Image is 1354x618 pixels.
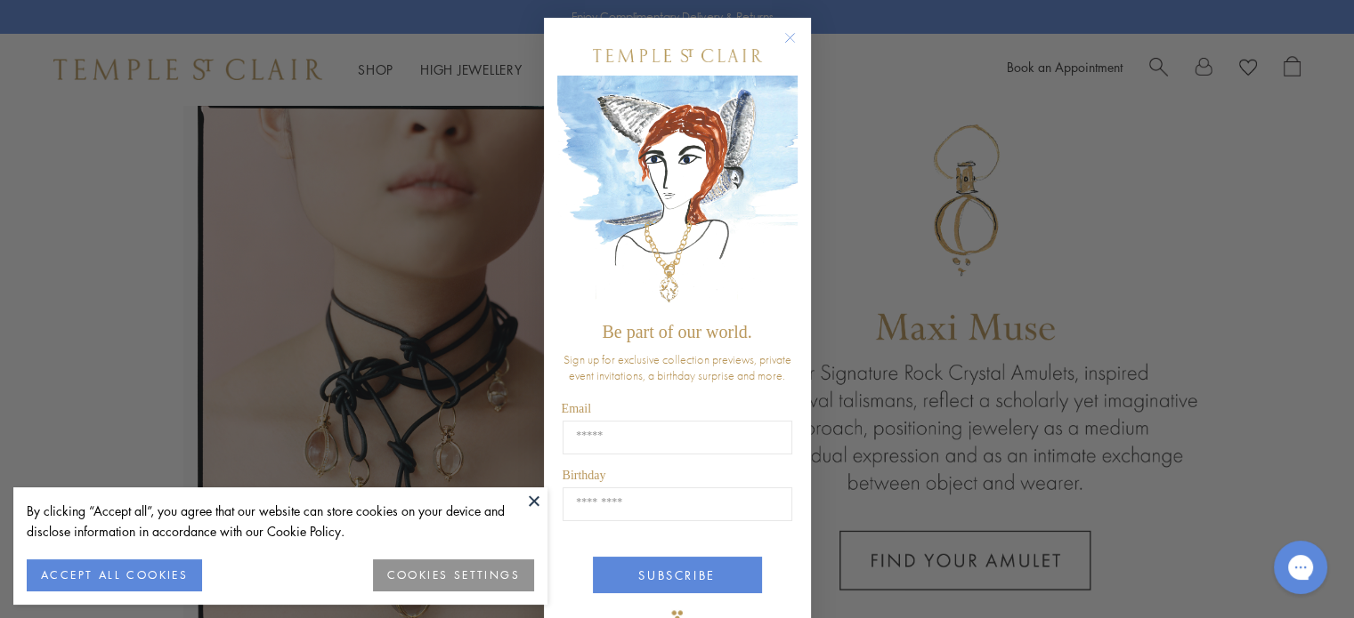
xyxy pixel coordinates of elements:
iframe: Gorgias live chat messenger [1265,534,1336,600]
span: Birthday [563,469,606,482]
div: By clicking “Accept all”, you agree that our website can store cookies on your device and disclos... [27,501,534,542]
button: SUBSCRIBE [593,557,762,593]
span: Sign up for exclusive collection previews, private event invitations, a birthday surprise and more. [563,351,791,383]
button: ACCEPT ALL COOKIES [27,559,202,591]
span: Email [562,402,591,415]
button: Close dialog [788,36,810,58]
button: COOKIES SETTINGS [373,559,534,591]
img: Temple St. Clair [593,49,762,62]
input: Email [563,421,792,454]
span: Be part of our world. [602,322,751,341]
img: c4a9eb12-d91a-4d4a-8ee0-386386f4f338.jpeg [557,76,798,313]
